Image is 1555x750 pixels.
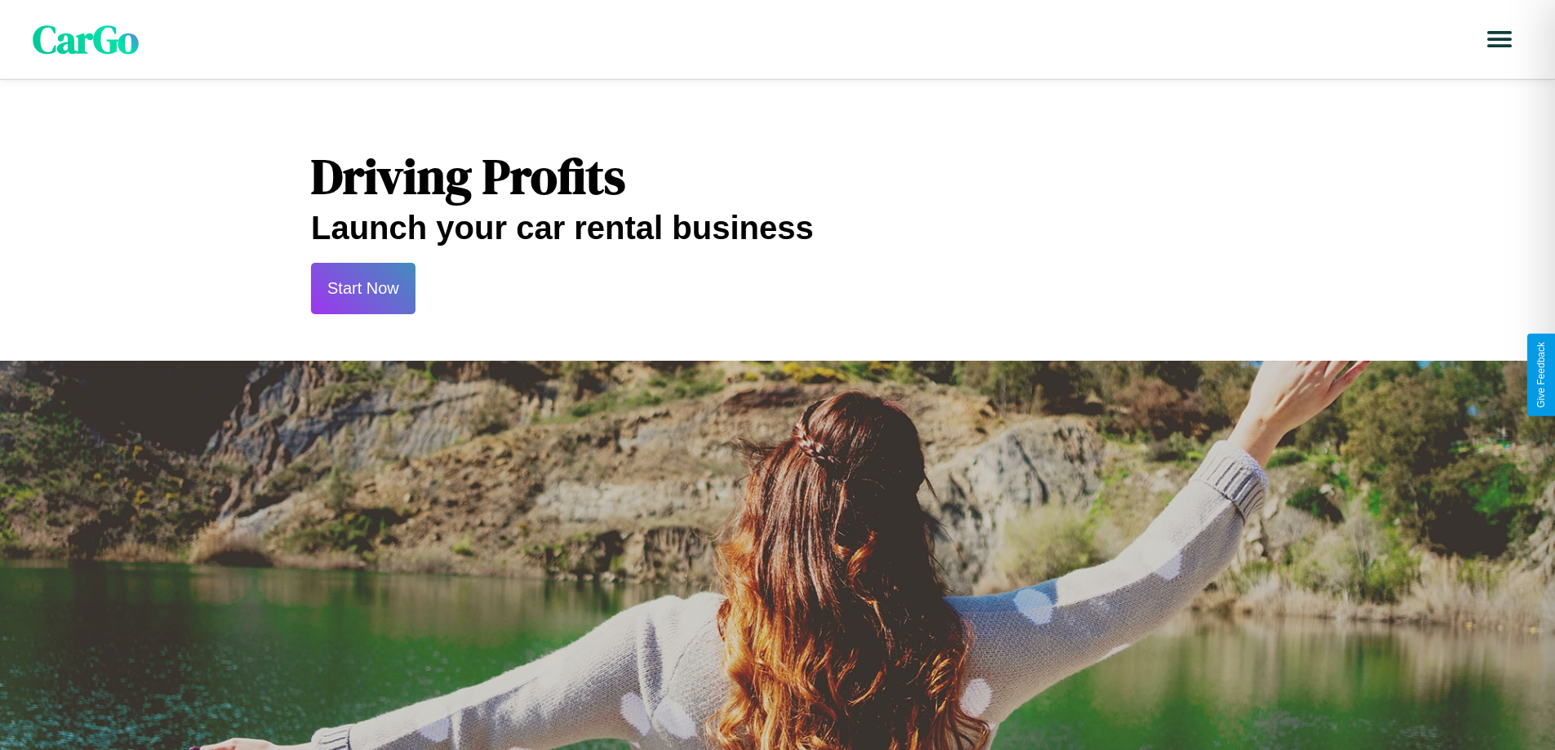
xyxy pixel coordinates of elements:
h2: Launch your car rental business [311,210,1244,246]
button: Start Now [311,263,415,314]
div: Give Feedback [1535,342,1547,408]
h1: Driving Profits [311,143,1244,210]
button: Open menu [1477,16,1522,62]
span: CarGo [33,12,139,66]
